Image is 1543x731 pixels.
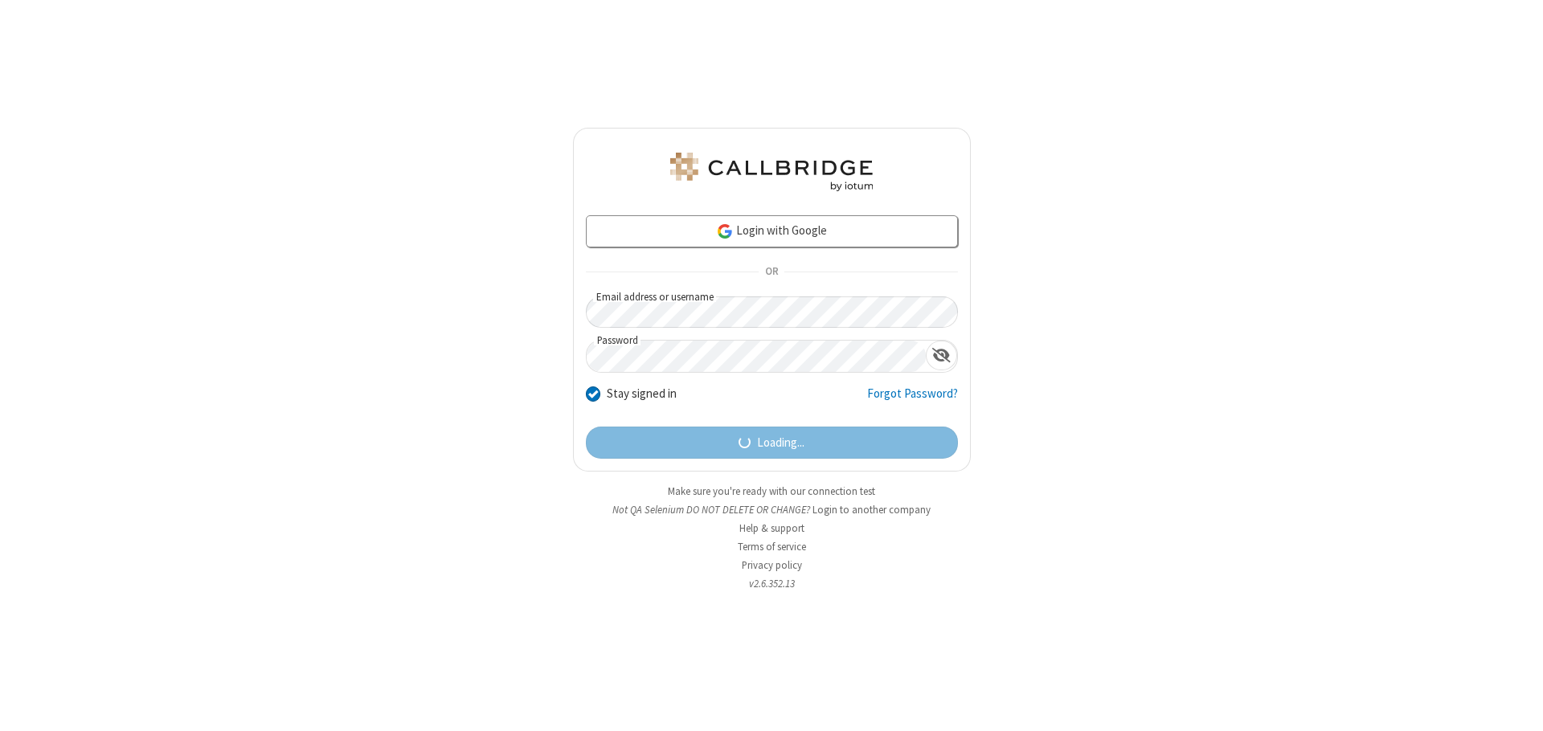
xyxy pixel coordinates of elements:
span: OR [759,261,784,284]
input: Email address or username [586,296,958,328]
input: Password [587,341,926,372]
span: Loading... [757,434,804,452]
li: Not QA Selenium DO NOT DELETE OR CHANGE? [573,502,971,517]
iframe: Chat [1503,689,1531,720]
a: Forgot Password? [867,385,958,415]
a: Make sure you're ready with our connection test [668,484,875,498]
img: google-icon.png [716,223,734,240]
a: Login with Google [586,215,958,247]
label: Stay signed in [607,385,677,403]
a: Help & support [739,521,804,535]
a: Privacy policy [742,558,802,572]
button: Login to another company [812,502,931,517]
a: Terms of service [738,540,806,553]
li: v2.6.352.13 [573,576,971,591]
button: Loading... [586,427,958,459]
div: Show password [926,341,957,370]
img: QA Selenium DO NOT DELETE OR CHANGE [667,153,876,191]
